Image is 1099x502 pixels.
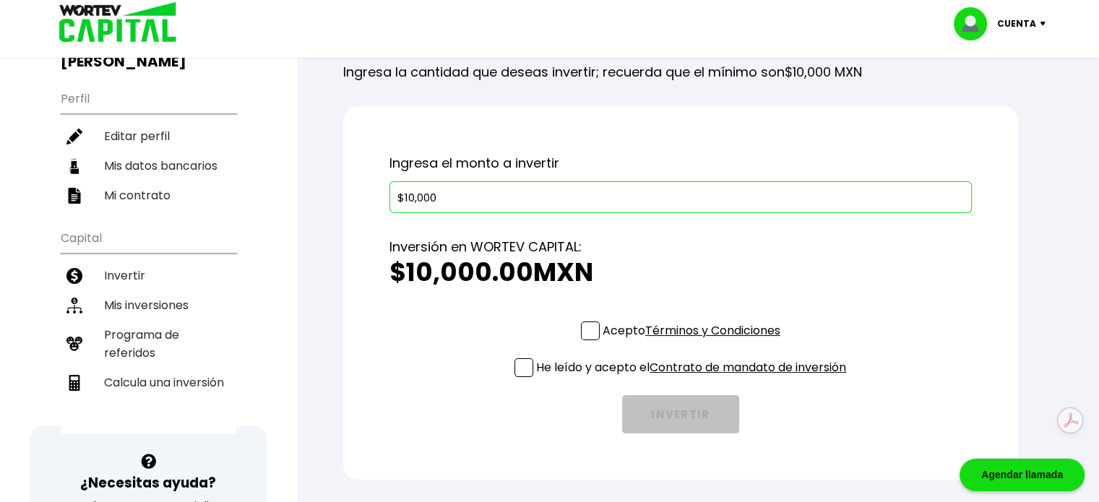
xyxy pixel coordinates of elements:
p: He leído y acepto el [536,358,846,376]
p: Cuenta [997,13,1036,35]
p: Inversión en WORTEV CAPITAL: [389,236,972,258]
button: INVERTIR [622,395,739,433]
p: Ingresa el monto a invertir [389,152,972,174]
img: contrato-icon.f2db500c.svg [66,188,82,204]
a: Calcula una inversión [61,368,236,397]
a: Editar perfil [61,121,236,151]
h2: $10,000.00 MXN [389,258,972,287]
a: Mis inversiones [61,290,236,320]
a: Términos y Condiciones [645,322,780,339]
a: Contrato de mandato de inversión [650,359,846,376]
img: invertir-icon.b3b967d7.svg [66,268,82,284]
p: Ingresa la cantidad que deseas invertir; recuerda que el mínimo son [343,51,1018,83]
h3: ¿Necesitas ayuda? [80,472,216,493]
p: Acepto [603,321,780,339]
span: $10,000 MXN [785,63,862,81]
img: profile-image [954,7,997,40]
img: datos-icon.10cf9172.svg [66,158,82,174]
img: inversiones-icon.6695dc30.svg [66,298,82,313]
img: icon-down [1036,22,1056,26]
a: Programa de referidos [61,320,236,368]
a: Mis datos bancarios [61,151,236,181]
img: recomiendanos-icon.9b8e9327.svg [66,336,82,352]
ul: Capital [61,222,236,433]
a: Mi contrato [61,181,236,210]
h3: Buen día, [61,35,236,71]
ul: Perfil [61,82,236,210]
img: calculadora-icon.17d418c4.svg [66,375,82,391]
b: [PERSON_NAME] [61,51,186,72]
div: Agendar llamada [960,459,1085,491]
a: Invertir [61,261,236,290]
img: editar-icon.952d3147.svg [66,129,82,144]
